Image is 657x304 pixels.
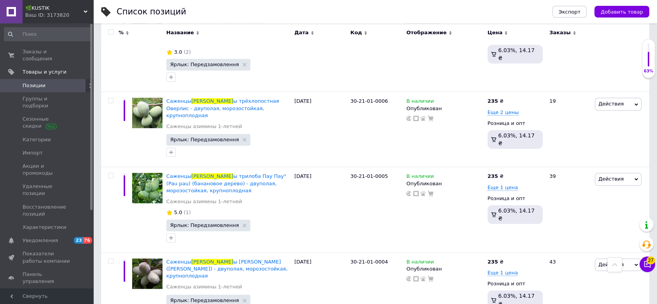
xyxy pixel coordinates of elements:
span: 5.0 [174,209,182,215]
span: Товары и услуги [23,69,66,76]
div: Розница и опт [488,195,543,202]
span: Категории [23,136,51,143]
span: Еще 2 цены [488,109,519,116]
span: Экспорт [559,9,580,15]
span: Добавить товар [601,9,643,15]
div: ₴ [488,98,503,105]
span: Саженцы [166,98,191,104]
span: Ярлык: Передзамовлення [170,62,239,67]
span: Ярлык: Передзамовлення [170,223,239,228]
span: 6.03%, 14.17 ₴ [498,47,534,61]
a: Саженцы азимины 1-летней [166,123,242,130]
b: 235 [488,98,498,104]
span: (2) [183,49,190,55]
img: Саженцы Азимины трилоба Пау Пау" (Pau pau) (банановое дерево) - двуполая, морозостойкая, крупнопл... [132,173,163,203]
span: Ярлык: Передзамовлення [170,298,239,303]
b: 235 [488,173,498,179]
div: [DATE] [292,92,348,167]
span: % [119,29,124,36]
b: 235 [488,259,498,265]
div: ₴ [488,173,503,180]
div: Ваш ID: 3173820 [25,12,93,19]
span: Характеристики [23,224,66,231]
div: Список позиций [117,8,186,16]
div: ₴ [488,258,503,265]
span: В наличии [406,98,434,106]
div: [DATE] [292,6,348,92]
a: Саженцы[PERSON_NAME]ы [PERSON_NAME] ([PERSON_NAME]) - двуполая, морозостойкая, крупноплодная [166,259,288,279]
span: 30-21-01-0004 [350,259,388,265]
button: Добавить товар [594,6,649,18]
span: Действия [598,101,624,107]
a: Саженцы азимины 1-летней [166,198,242,205]
span: 6.03%, 14.17 ₴ [498,207,534,221]
span: Код [350,29,362,36]
span: Название [166,29,194,36]
span: Заказы [549,29,571,36]
span: Сезонные скидки [23,116,72,130]
span: Импорт [23,149,43,156]
span: Еще 1 цена [488,185,518,191]
div: Опубликован [406,105,484,112]
span: Дата [294,29,309,36]
a: Саженцы[PERSON_NAME]ы трёхлопостная Оверлис - двуполая, морозостойкая, крупноплодная [166,98,279,118]
span: ы [PERSON_NAME] ([PERSON_NAME]) - двуполая, морозостойкая, крупноплодная [166,259,288,279]
span: 23 [74,237,83,244]
span: Цена [488,29,503,36]
div: 30 [545,6,593,92]
div: [DATE] [292,167,348,253]
span: Саженцы [166,259,191,265]
div: 39 [545,167,593,253]
span: 76 [83,237,92,244]
span: Акции и промокоды [23,163,72,177]
span: [PERSON_NAME] [191,98,233,104]
div: Опубликован [406,265,484,272]
span: Действия [598,176,624,182]
img: Саженцы Азимины трёхлопостная Оверлис - двуполая, морозостойкая, крупноплодная [132,98,163,128]
a: Саженцы азимины 1-летней [166,283,242,290]
span: Удаленные позиции [23,183,72,197]
div: Опубликован [406,180,484,187]
div: Розница и опт [488,120,543,127]
span: [PERSON_NAME] [191,259,233,265]
input: Поиск [4,27,91,41]
span: (1) [183,209,190,215]
span: Ярлык: Передзамовлення [170,137,239,142]
div: 63% [642,69,655,74]
span: Действия [598,262,624,267]
span: Еще 1 цена [488,270,518,276]
span: ы трёхлопостная Оверлис - двуполая, морозостойкая, крупноплодная [166,98,279,118]
span: Восстановление позиций [23,204,72,218]
span: Панель управления [23,271,72,285]
button: Чат с покупателем27 [640,257,655,272]
span: 3.0 [174,49,182,55]
img: Саженцы Азимины трилоба Тейлор (Taylor) - двуполая, морозостойкая, крупноплодная [132,258,163,289]
span: ы трилоба Пау Пау" (Pau pau) (банановое дерево) - двуполая, морозостойкая, крупноплодная [166,173,286,193]
span: Саженцы [166,173,191,179]
span: Показатели работы компании [23,250,72,264]
span: Уведомления [23,237,58,244]
span: Отображение [406,29,446,36]
span: [PERSON_NAME] [191,173,233,179]
span: В наличии [406,173,434,181]
span: 30-21-01-0006 [350,98,388,104]
span: В наличии [406,259,434,267]
span: Позиции [23,82,45,89]
span: 30-21-01-0005 [350,173,388,179]
div: 19 [545,92,593,167]
span: 🌿KUSTIK [25,5,84,12]
span: Группы и подборки [23,95,72,109]
span: 27 [647,257,655,264]
button: Экспорт [552,6,587,18]
span: 6.03%, 14.17 ₴ [498,132,534,146]
span: Заказы и сообщения [23,48,72,62]
a: Саженцы[PERSON_NAME]ы трилоба Пау Пау" (Pau pau) (банановое дерево) - двуполая, морозостойкая, кр... [166,173,286,193]
div: Розница и опт [488,280,543,287]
